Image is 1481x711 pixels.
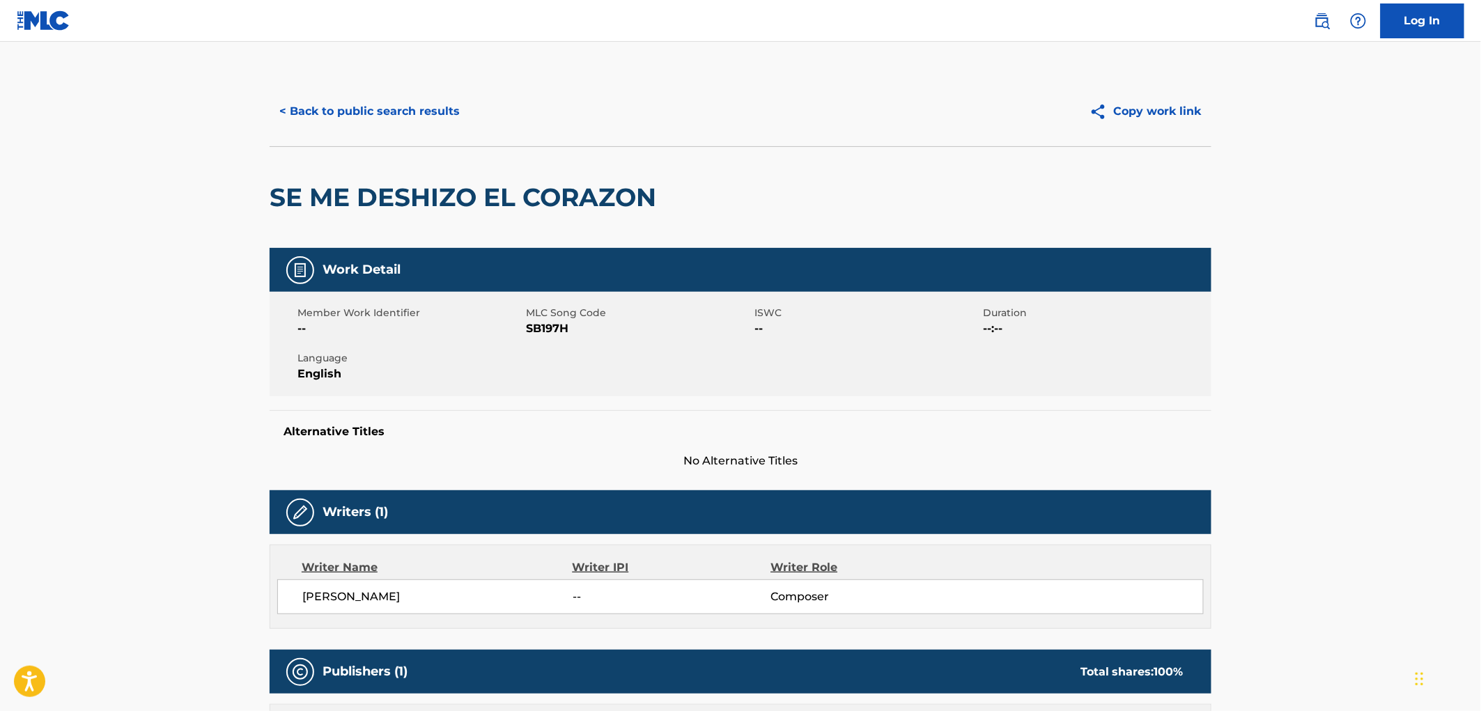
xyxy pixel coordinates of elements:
span: -- [297,320,522,337]
span: -- [573,588,770,605]
div: Writer Role [770,559,951,576]
span: -- [754,320,979,337]
img: Publishers [292,664,309,680]
a: Public Search [1308,7,1336,35]
iframe: Chat Widget [1411,644,1481,711]
div: Writer IPI [573,559,771,576]
a: Log In [1381,3,1464,38]
button: < Back to public search results [270,94,470,129]
img: Copy work link [1090,103,1114,120]
h5: Alternative Titles [284,425,1197,439]
span: SB197H [526,320,751,337]
span: --:-- [983,320,1208,337]
img: help [1350,13,1367,29]
span: English [297,366,522,382]
img: MLC Logo [17,10,70,31]
div: Writer Name [302,559,573,576]
h5: Writers (1) [323,504,388,520]
span: MLC Song Code [526,306,751,320]
span: Language [297,351,522,366]
span: Member Work Identifier [297,306,522,320]
span: ISWC [754,306,979,320]
span: No Alternative Titles [270,453,1211,469]
img: Work Detail [292,262,309,279]
span: Composer [770,588,951,605]
span: [PERSON_NAME] [302,588,573,605]
h2: SE ME DESHIZO EL CORAZON [270,182,663,213]
div: Drag [1416,658,1424,700]
img: Writers [292,504,309,521]
img: search [1314,13,1331,29]
span: 100 % [1154,665,1184,678]
span: Duration [983,306,1208,320]
h5: Work Detail [323,262,401,278]
div: Total shares: [1080,664,1184,680]
div: Help [1344,7,1372,35]
button: Copy work link [1080,94,1211,129]
h5: Publishers (1) [323,664,408,680]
